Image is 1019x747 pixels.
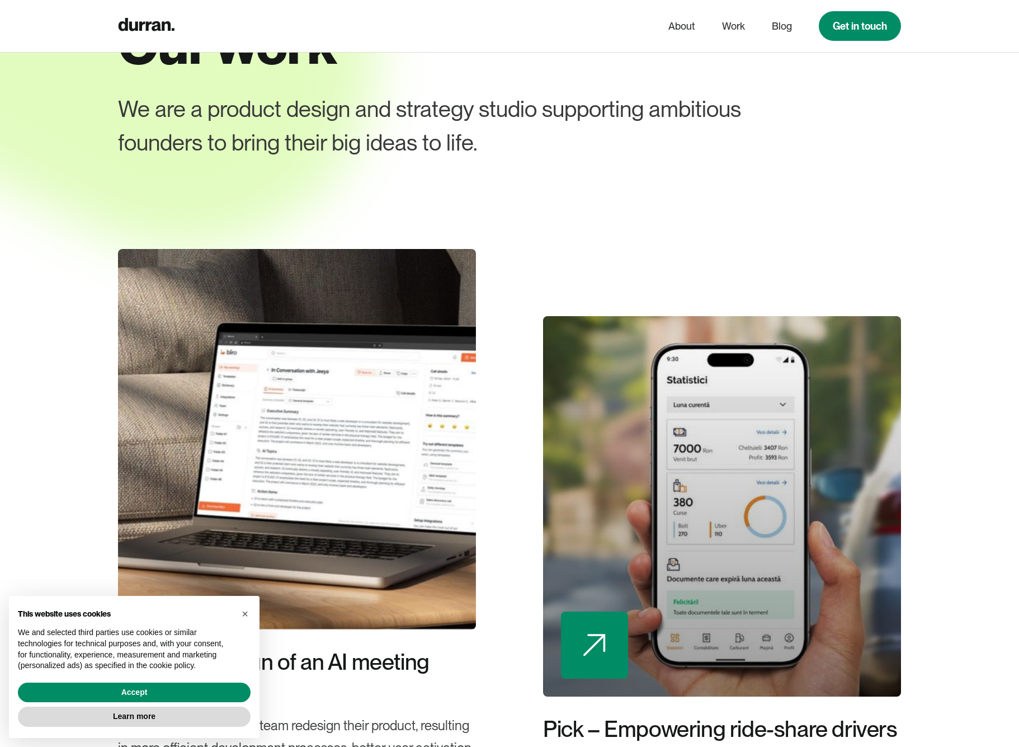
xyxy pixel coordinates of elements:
[18,683,251,703] button: Accept
[118,92,823,159] div: We are a product design and strategy studio supporting ambitious founders to bring their big idea...
[543,715,901,744] div: Pick – Empowering ride-share drivers
[18,627,233,671] p: We and selected third parties use cookies or similar technologies for technical purposes and, wit...
[118,15,901,74] h1: Our work
[722,16,745,37] a: Work
[772,16,792,37] a: Blog
[668,16,695,37] a: About
[236,605,254,623] button: Close this notice
[118,647,476,706] div: Bliro – Redesign of an AI meeting assistant
[118,15,174,37] a: home
[18,707,251,727] button: Learn more
[242,608,248,620] span: ×
[18,609,233,619] h2: This website uses cookies
[819,11,901,41] a: Get in touch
